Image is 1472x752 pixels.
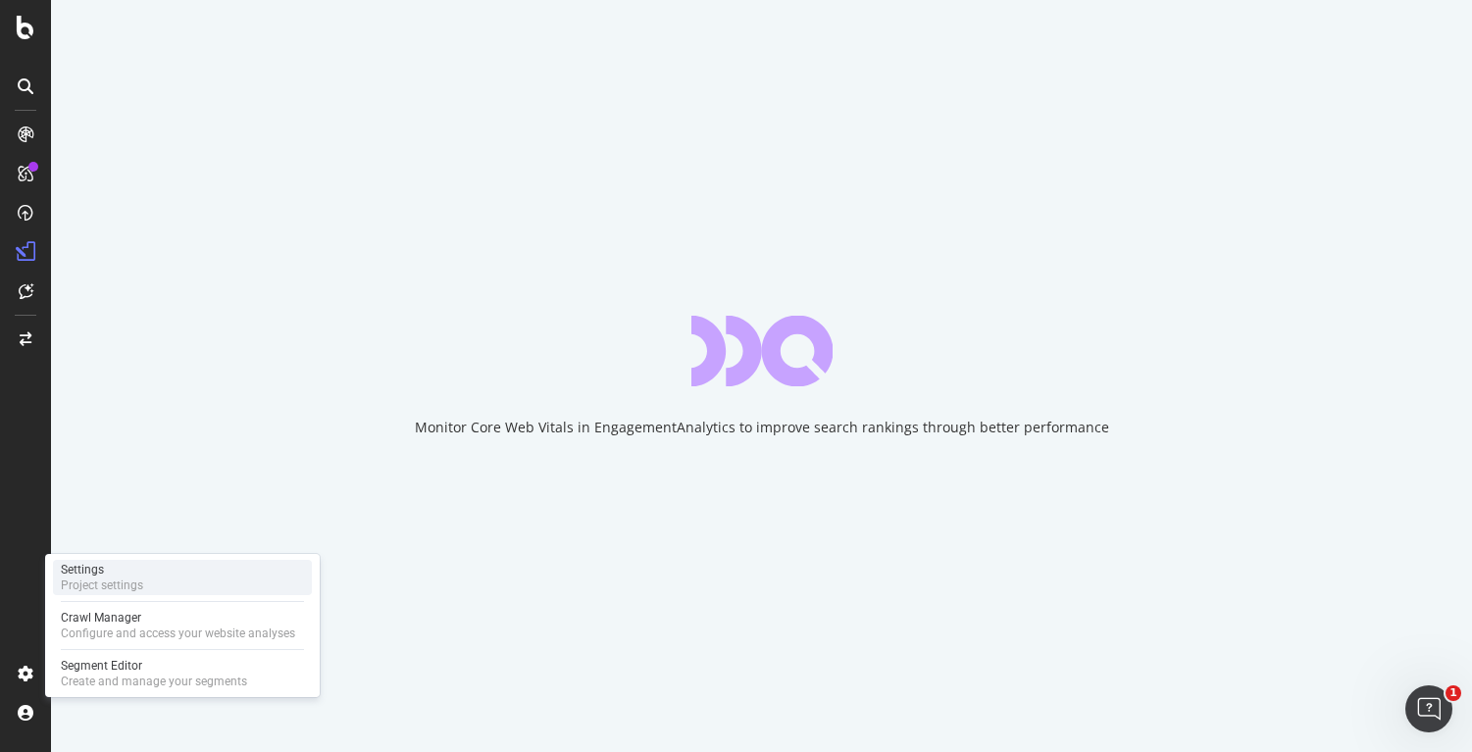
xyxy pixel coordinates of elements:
[691,316,833,386] div: animation
[61,562,143,577] div: Settings
[53,608,312,643] a: Crawl ManagerConfigure and access your website analyses
[1405,685,1452,732] iframe: Intercom live chat
[61,577,143,593] div: Project settings
[61,658,247,674] div: Segment Editor
[1446,685,1461,701] span: 1
[415,418,1109,437] div: Monitor Core Web Vitals in EngagementAnalytics to improve search rankings through better performance
[53,560,312,595] a: SettingsProject settings
[61,610,295,626] div: Crawl Manager
[61,626,295,641] div: Configure and access your website analyses
[61,674,247,689] div: Create and manage your segments
[53,656,312,691] a: Segment EditorCreate and manage your segments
